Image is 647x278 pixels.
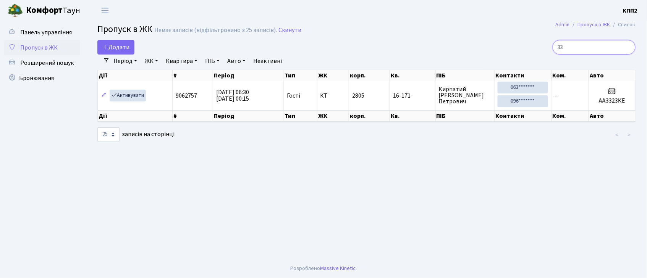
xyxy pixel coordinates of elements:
a: Період [110,55,140,67]
span: 9062757 [176,92,197,100]
span: Панель управління [20,28,72,37]
th: ПІБ [436,110,495,122]
a: Бронювання [4,71,80,86]
th: Період [213,70,284,81]
span: Гості [287,93,300,99]
span: [DATE] 06:30 [DATE] 00:15 [216,88,249,103]
th: Авто [589,70,636,81]
th: Період [213,110,284,122]
a: Пропуск в ЖК [4,40,80,55]
a: Пропуск в ЖК [578,21,610,29]
img: logo.png [8,3,23,18]
nav: breadcrumb [544,17,647,33]
a: ПІБ [202,55,223,67]
th: Дії [98,110,173,122]
label: записів на сторінці [97,127,175,142]
a: Авто [224,55,249,67]
div: Розроблено . [290,264,357,273]
th: корп. [349,70,390,81]
th: Дії [98,70,173,81]
span: 16-171 [393,93,432,99]
b: Комфорт [26,4,63,16]
th: Кв. [390,110,435,122]
span: 2805 [352,92,364,100]
a: ЖК [142,55,161,67]
h5: АА3323КЕ [592,97,632,104]
th: ЖК [317,70,349,81]
a: Неактивні [250,55,285,67]
a: Скинути [278,27,301,34]
span: Додати [102,43,129,51]
span: Пропуск в ЖК [97,22,152,36]
select: записів на сторінці [97,127,120,142]
th: Ком. [552,110,589,122]
span: Кирпатий [PERSON_NAME] Петрович [438,86,491,104]
a: Massive Kinetic [320,264,356,272]
div: Немає записів (відфільтровано з 25 записів). [154,27,277,34]
th: Тип [284,70,317,81]
a: Розширений пошук [4,55,80,71]
span: - [555,92,557,100]
th: # [173,110,213,122]
th: Авто [589,110,636,122]
th: Контакти [495,70,552,81]
th: ПІБ [436,70,495,81]
span: Бронювання [19,74,54,82]
a: Квартира [163,55,201,67]
th: Кв. [390,70,435,81]
span: КТ [320,93,346,99]
a: Панель управління [4,25,80,40]
th: Тип [284,110,317,122]
button: Переключити навігацію [95,4,115,17]
input: Пошук... [553,40,636,55]
th: Контакти [495,110,552,122]
a: КПП2 [623,6,638,15]
th: # [173,70,213,81]
th: Ком. [552,70,589,81]
a: Admin [556,21,570,29]
span: Пропуск в ЖК [20,43,58,52]
th: ЖК [317,110,349,122]
li: Список [610,21,636,29]
a: Активувати [110,90,146,101]
a: Додати [97,40,134,55]
span: Розширений пошук [20,59,74,67]
th: корп. [349,110,390,122]
span: Таун [26,4,80,17]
